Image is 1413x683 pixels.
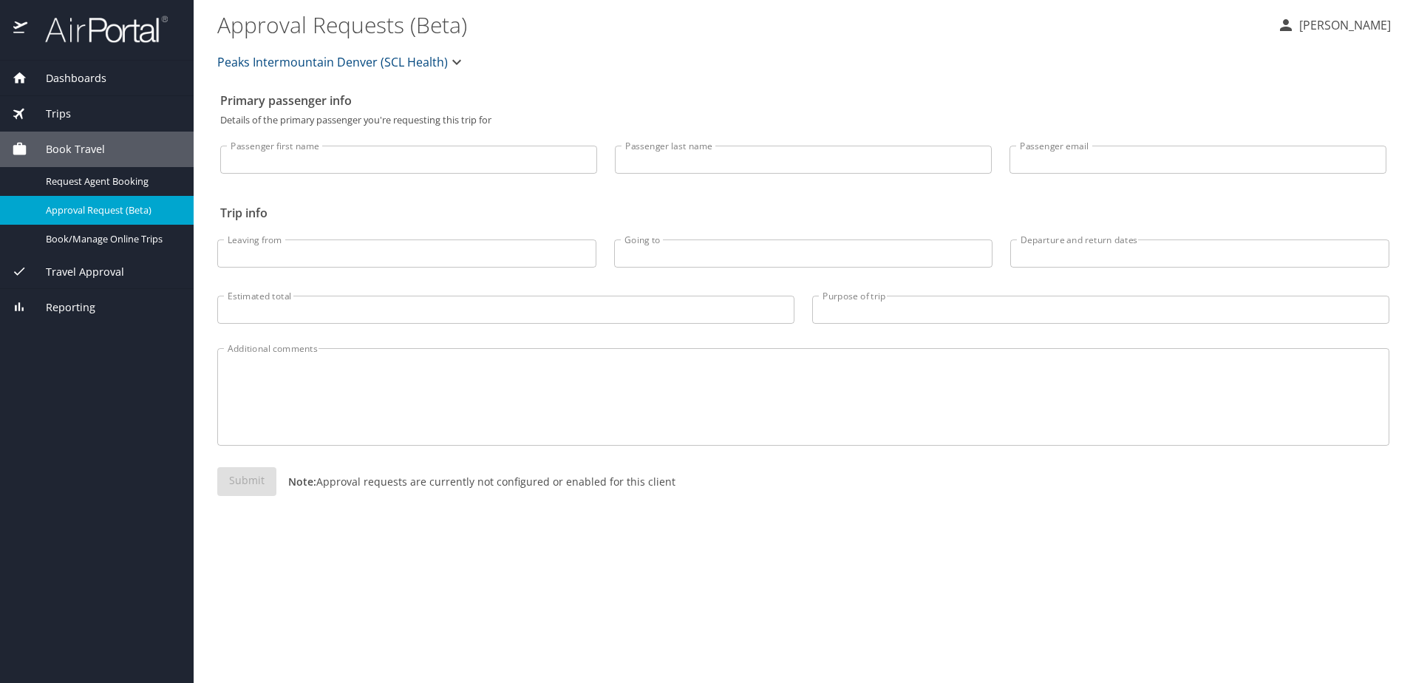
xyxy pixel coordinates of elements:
p: Approval requests are currently not configured or enabled for this client [276,474,675,489]
span: Travel Approval [27,264,124,280]
img: airportal-logo.png [29,15,168,44]
h2: Trip info [220,201,1386,225]
span: Request Agent Booking [46,174,176,188]
span: Book Travel [27,141,105,157]
p: Details of the primary passenger you're requesting this trip for [220,115,1386,125]
h2: Primary passenger info [220,89,1386,112]
button: [PERSON_NAME] [1271,12,1397,38]
span: Reporting [27,299,95,316]
span: Peaks Intermountain Denver (SCL Health) [217,52,448,72]
span: Dashboards [27,70,106,86]
button: Peaks Intermountain Denver (SCL Health) [211,47,471,77]
p: [PERSON_NAME] [1295,16,1391,34]
strong: Note: [288,475,316,489]
span: Book/Manage Online Trips [46,232,176,246]
img: icon-airportal.png [13,15,29,44]
h1: Approval Requests (Beta) [217,1,1265,47]
span: Approval Request (Beta) [46,203,176,217]
span: Trips [27,106,71,122]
